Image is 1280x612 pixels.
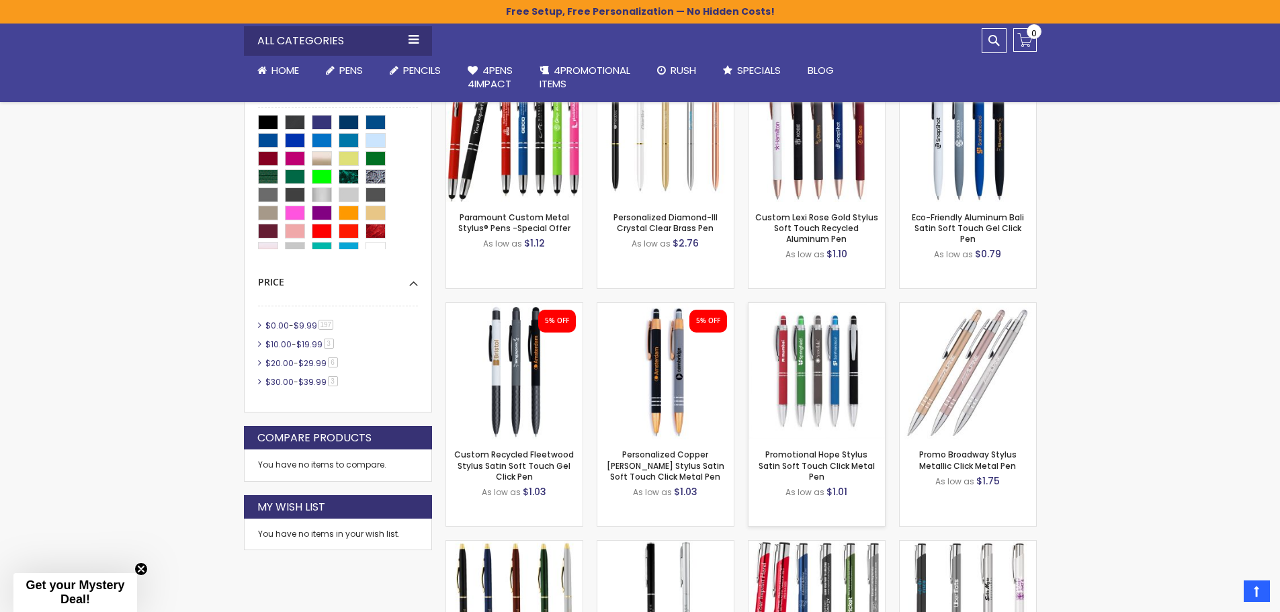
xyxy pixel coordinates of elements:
span: $1.12 [524,236,545,250]
span: $0.79 [975,247,1001,261]
a: Rush [644,56,710,85]
span: 4PROMOTIONAL ITEMS [540,63,630,91]
span: Get your Mystery Deal! [26,578,124,606]
a: 0 [1013,28,1037,52]
div: Price [258,266,418,289]
a: Promo Broadway Stylus Metallic Click Metal Pen [900,302,1036,314]
div: You have no items in your wish list. [258,529,418,539]
strong: My Wish List [257,500,325,515]
a: Personalized Diamond-III Crystal Clear Brass Pen [613,212,718,234]
a: Custom Recycled Fleetwood Stylus Satin Soft Touch Gel Click Pen [446,302,583,314]
a: Cooper Deluxe Metal Pen w/Gold Trim [446,540,583,552]
span: 0 [1031,27,1037,40]
a: 4PROMOTIONALITEMS [526,56,644,99]
a: $30.00-$39.993 [262,376,343,388]
a: Personalized Copper [PERSON_NAME] Stylus Satin Soft Touch Click Metal Pen [607,449,724,482]
span: $10.00 [265,339,292,350]
a: $10.00-$19.993 [262,339,339,350]
span: 4Pens 4impact [468,63,513,91]
a: Paradigm Custom Metal Pens - Screen Printed [900,540,1036,552]
strong: Compare Products [257,431,372,445]
a: Custom Lexi Rose Gold Stylus Soft Touch Recycled Aluminum Pen [755,212,878,245]
span: $1.03 [523,485,546,498]
a: Top [1244,580,1270,602]
span: Blog [808,63,834,77]
a: $20.00-$29.996 [262,357,343,369]
div: You have no items to compare. [244,449,432,481]
a: Home [244,56,312,85]
span: $9.99 [294,320,317,331]
img: Personalized Copper Penny Stylus Satin Soft Touch Click Metal Pen [597,303,734,439]
span: Specials [737,63,781,77]
span: As low as [633,486,672,498]
a: Eco-Friendly Aluminum Bali Satin Soft Touch Gel Click Pen [912,212,1024,245]
div: 5% OFF [545,316,569,326]
a: Berkley Ballpoint Pen with Chrome Trim [597,540,734,552]
span: 3 [324,339,334,349]
a: Promo Broadway Stylus Metallic Click Metal Pen [919,449,1017,471]
span: As low as [482,486,521,498]
div: 5% OFF [696,316,720,326]
span: $1.01 [826,485,847,498]
div: All Categories [244,26,432,56]
span: Pencils [403,63,441,77]
span: $30.00 [265,376,294,388]
span: As low as [632,238,671,249]
span: 197 [318,320,334,330]
a: Custom Recycled Fleetwood Stylus Satin Soft Touch Gel Click Pen [454,449,574,482]
a: Promotional Hope Stylus Satin Soft Touch Click Metal Pen [759,449,875,482]
img: Custom Recycled Fleetwood Stylus Satin Soft Touch Gel Click Pen [446,303,583,439]
a: Specials [710,56,794,85]
span: As low as [483,238,522,249]
span: 6 [328,357,338,367]
span: As low as [935,476,974,487]
img: Custom Lexi Rose Gold Stylus Soft Touch Recycled Aluminum Pen [749,66,885,202]
span: $20.00 [265,357,294,369]
span: As low as [785,249,824,260]
span: Rush [671,63,696,77]
div: Get your Mystery Deal!Close teaser [13,573,137,612]
span: $1.03 [674,485,697,498]
span: Home [271,63,299,77]
button: Close teaser [134,562,148,576]
img: Eco-Friendly Aluminum Bali Satin Soft Touch Gel Click Pen [900,66,1036,202]
img: Promo Broadway Stylus Metallic Click Metal Pen [900,303,1036,439]
span: $29.99 [298,357,327,369]
span: As low as [934,249,973,260]
span: $2.76 [673,236,699,250]
a: $0.00-$9.99197 [262,320,339,331]
a: Paradigm Plus Custom Metal Pens [749,540,885,552]
span: $19.99 [296,339,323,350]
span: $1.10 [826,247,847,261]
a: 4Pens4impact [454,56,526,99]
a: Personalized Copper Penny Stylus Satin Soft Touch Click Metal Pen [597,302,734,314]
span: Pens [339,63,363,77]
a: Paramount Custom Metal Stylus® Pens -Special Offer [458,212,570,234]
a: Blog [794,56,847,85]
a: Promotional Hope Stylus Satin Soft Touch Click Metal Pen [749,302,885,314]
span: 3 [328,376,338,386]
span: $0.00 [265,320,289,331]
a: Pencils [376,56,454,85]
img: Personalized Diamond-III Crystal Clear Brass Pen [597,66,734,202]
a: Pens [312,56,376,85]
span: $1.75 [976,474,1000,488]
img: Paramount Custom Metal Stylus® Pens -Special Offer [446,66,583,202]
span: As low as [785,486,824,498]
span: $39.99 [298,376,327,388]
img: Promotional Hope Stylus Satin Soft Touch Click Metal Pen [749,303,885,439]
